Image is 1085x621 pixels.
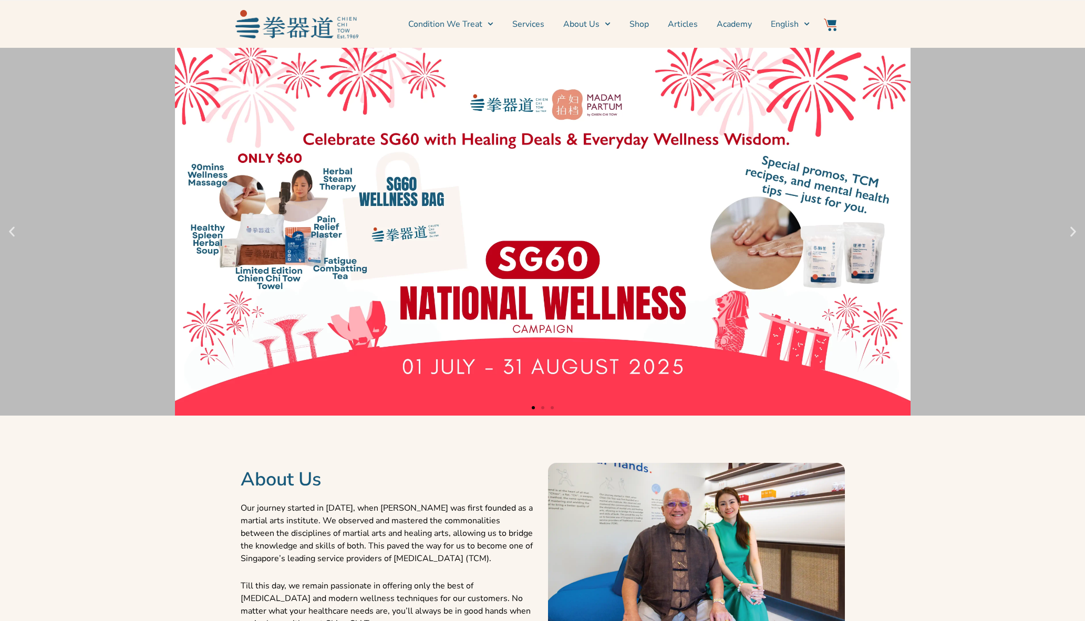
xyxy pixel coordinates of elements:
a: About Us [563,11,611,37]
span: Go to slide 2 [541,406,544,409]
div: Next slide [1067,225,1080,239]
a: English [771,11,810,37]
a: Condition We Treat [408,11,493,37]
p: Our journey started in [DATE], when [PERSON_NAME] was first founded as a martial arts institute. ... [241,502,538,565]
nav: Menu [364,11,810,37]
a: Academy [717,11,752,37]
h2: About Us [241,468,538,491]
span: Go to slide 1 [532,406,535,409]
img: Website Icon-03 [824,18,836,31]
span: English [771,18,799,30]
span: Go to slide 3 [551,406,554,409]
a: Services [512,11,544,37]
a: Articles [668,11,698,37]
a: Shop [629,11,649,37]
div: Previous slide [5,225,18,239]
